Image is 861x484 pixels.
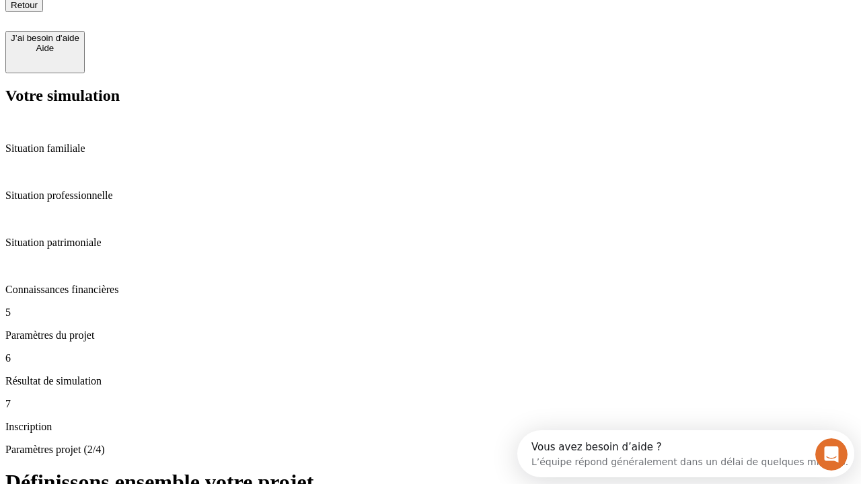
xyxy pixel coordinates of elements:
p: Situation patrimoniale [5,237,856,249]
p: Paramètres projet (2/4) [5,444,856,456]
button: J’ai besoin d'aideAide [5,31,85,73]
div: Vous avez besoin d’aide ? [14,11,331,22]
p: Situation professionnelle [5,190,856,202]
h2: Votre simulation [5,87,856,105]
div: L’équipe répond généralement dans un délai de quelques minutes. [14,22,331,36]
p: 7 [5,398,856,410]
iframe: Intercom live chat [815,438,848,471]
p: 5 [5,307,856,319]
div: Ouvrir le Messenger Intercom [5,5,371,42]
div: Aide [11,43,79,53]
p: Connaissances financières [5,284,856,296]
p: Paramètres du projet [5,329,856,341]
p: Résultat de simulation [5,375,856,387]
p: 6 [5,352,856,364]
div: J’ai besoin d'aide [11,33,79,43]
p: Situation familiale [5,143,856,155]
p: Inscription [5,421,856,433]
iframe: Intercom live chat discovery launcher [517,430,854,477]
